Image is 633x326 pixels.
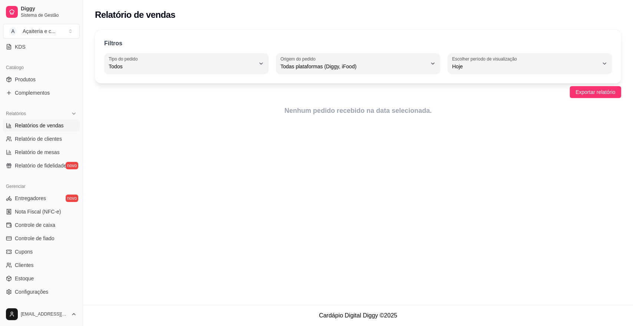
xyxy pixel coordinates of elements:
a: KDS [3,41,80,53]
h2: Relatório de vendas [95,9,175,21]
div: Açaiteria e c ... [23,27,56,35]
label: Origem do pedido [280,56,318,62]
span: Entregadores [15,195,46,202]
a: Produtos [3,74,80,85]
span: Clientes [15,261,34,269]
span: Sistema de Gestão [21,12,77,18]
span: Hoje [452,63,599,70]
a: Relatório de fidelidadenovo [3,160,80,172]
a: Relatório de clientes [3,133,80,145]
a: Estoque [3,273,80,284]
span: Todos [109,63,255,70]
a: Controle de fiado [3,232,80,244]
div: Gerenciar [3,180,80,192]
a: Configurações [3,286,80,298]
label: Escolher período de visualização [452,56,519,62]
span: Estoque [15,275,34,282]
span: Cupons [15,248,33,255]
span: Exportar relatório [576,88,615,96]
a: Entregadoresnovo [3,192,80,204]
a: Clientes [3,259,80,271]
span: Relatório de clientes [15,135,62,143]
span: Controle de fiado [15,235,55,242]
span: KDS [15,43,26,50]
button: Origem do pedidoTodas plataformas (Diggy, iFood) [276,53,440,74]
span: Relatório de fidelidade [15,162,66,169]
footer: Cardápio Digital Diggy © 2025 [83,305,633,326]
a: Nota Fiscal (NFC-e) [3,206,80,218]
span: A [9,27,17,35]
a: Relatórios de vendas [3,120,80,131]
a: Cupons [3,246,80,258]
span: Relatórios de vendas [15,122,64,129]
span: Configurações [15,288,48,296]
span: Complementos [15,89,50,97]
button: Tipo do pedidoTodos [104,53,268,74]
button: [EMAIL_ADDRESS][DOMAIN_NAME] [3,305,80,323]
span: Todas plataformas (Diggy, iFood) [280,63,427,70]
span: Nota Fiscal (NFC-e) [15,208,61,215]
span: Controle de caixa [15,221,55,229]
label: Tipo do pedido [109,56,140,62]
span: Produtos [15,76,36,83]
button: Exportar relatório [570,86,621,98]
a: Relatório de mesas [3,146,80,158]
span: Diggy [21,6,77,12]
p: Filtros [104,39,122,48]
button: Escolher período de visualizaçãoHoje [448,53,612,74]
a: DiggySistema de Gestão [3,3,80,21]
article: Nenhum pedido recebido na data selecionada. [95,105,621,116]
a: Controle de caixa [3,219,80,231]
button: Select a team [3,24,80,39]
span: Relatório de mesas [15,149,60,156]
a: Complementos [3,87,80,99]
span: [EMAIL_ADDRESS][DOMAIN_NAME] [21,311,68,317]
span: Relatórios [6,111,26,117]
div: Catálogo [3,62,80,74]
